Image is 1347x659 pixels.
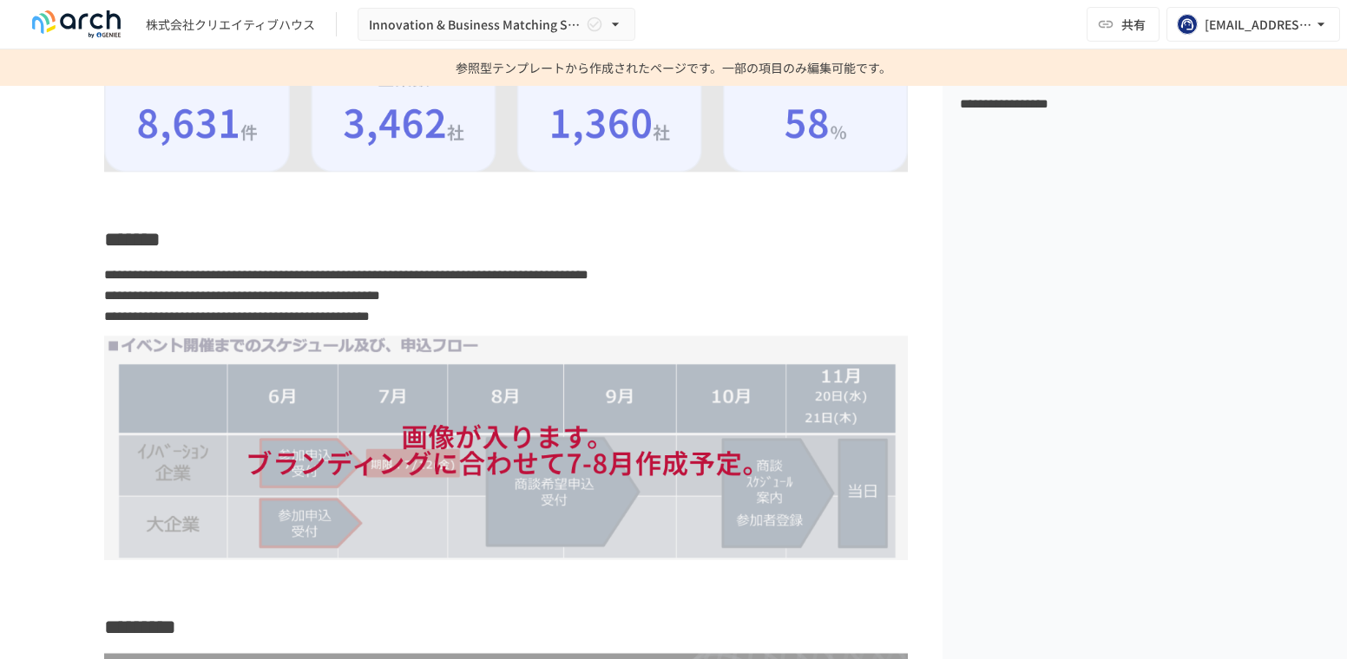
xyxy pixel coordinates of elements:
[104,14,908,173] img: h0TYYOE8ZgjLcpKzgWURzi7EHQsDdTecUGlmcgyvrDN
[1166,7,1340,42] button: [EMAIL_ADDRESS][DOMAIN_NAME]
[369,14,582,36] span: Innovation & Business Matching Summit [DATE]_イベント詳細ページ
[146,16,315,34] div: 株式会社クリエイティブハウス
[21,10,132,38] img: logo-default@2x-9cf2c760.svg
[1087,7,1160,42] button: 共有
[456,49,891,86] p: 参照型テンプレートから作成されたページです。一部の項目のみ編集可能です。
[358,8,635,42] button: Innovation & Business Matching Summit [DATE]_イベント詳細ページ
[1205,14,1312,36] div: [EMAIL_ADDRESS][DOMAIN_NAME]
[104,336,908,559] img: jmbLI4zYuc6nNyt3q5NzkShpw0tWmAGLGdQpQHzEQmg
[1121,15,1146,34] span: 共有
